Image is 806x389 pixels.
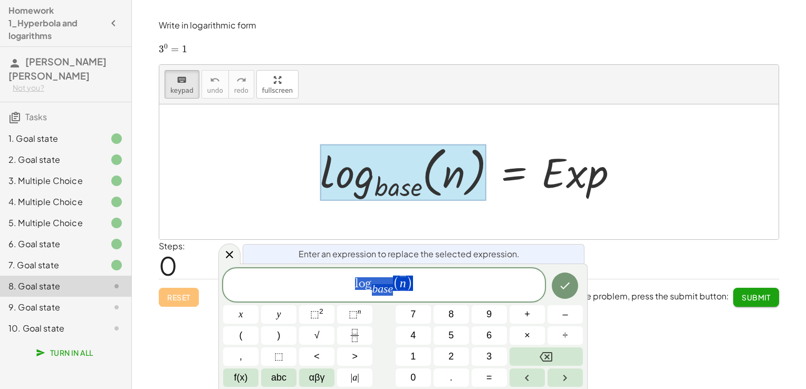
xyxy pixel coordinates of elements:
[164,42,168,51] span: 0
[8,55,107,82] span: [PERSON_NAME] [PERSON_NAME]
[349,309,358,319] span: ⬚
[207,87,223,94] span: undo
[110,322,123,335] i: Task not started.
[351,372,353,383] span: |
[472,368,507,387] button: Equals
[486,307,492,322] span: 9
[400,276,406,290] var: n
[548,326,583,345] button: Divide
[383,283,388,295] var: s
[110,153,123,166] i: Task finished.
[234,87,248,94] span: redo
[236,74,246,86] i: redo
[434,368,469,387] button: .
[472,305,507,324] button: 9
[314,328,320,343] span: √
[261,368,296,387] button: Alphabet
[310,309,319,319] span: ⬚
[486,349,492,364] span: 3
[110,301,123,314] i: Task not started.
[472,347,507,366] button: 3
[337,305,372,324] button: Superscript
[159,249,177,281] span: 0
[563,328,568,343] span: ÷
[256,70,299,99] button: fullscreen
[309,371,325,385] span: αβγ
[274,349,283,364] span: ⬚
[450,371,453,385] span: .
[378,283,383,295] var: a
[388,283,393,295] var: e
[357,372,359,383] span: |
[510,368,545,387] button: Left arrow
[8,259,93,271] div: 7. Goal state
[299,248,520,260] span: Enter an expression to replace the selected expression.
[510,305,545,324] button: Plus
[396,368,431,387] button: 0
[299,347,334,366] button: Less than
[223,305,258,324] button: x
[410,349,416,364] span: 1
[351,371,359,385] span: a
[355,277,359,290] var: l
[319,307,323,315] sup: 2
[8,238,93,250] div: 6. Goal state
[38,348,93,357] span: Turn In All
[8,132,93,145] div: 1. Goal state
[396,326,431,345] button: 4
[510,326,545,345] button: Times
[410,307,416,322] span: 7
[271,371,286,385] span: abc
[471,290,729,302] span: When you think you solved the problem, press the submit button:
[277,328,281,343] span: )
[261,326,296,345] button: )
[8,322,93,335] div: 10. Goal state
[8,301,93,314] div: 9. Goal state
[396,347,431,366] button: 1
[25,111,47,122] span: Tasks
[170,87,194,94] span: keypad
[182,43,187,55] span: 1
[159,240,185,251] label: Steps:
[524,328,530,343] span: ×
[472,326,507,345] button: 6
[337,368,372,387] button: Absolute value
[486,371,492,385] span: =
[337,347,372,366] button: Greater than
[733,288,779,307] button: Submit
[159,43,164,55] span: 3
[410,328,416,343] span: 4
[239,307,243,322] span: x
[359,277,365,290] var: o
[8,174,93,187] div: 3. Multiple Choice
[434,305,469,324] button: 8
[239,328,243,343] span: (
[223,326,258,345] button: (
[434,347,469,366] button: 2
[171,43,179,55] span: =
[8,4,104,42] h4: Homework 1_Hyperbola and logarithms
[562,307,568,322] span: –
[234,371,248,385] span: f(x)
[239,349,242,364] span: ,
[110,217,123,229] i: Task finished.
[8,217,93,229] div: 5. Multiple Choice
[406,276,413,291] span: )
[30,343,102,362] button: Turn In All
[262,87,293,94] span: fullscreen
[393,276,400,291] span: (
[8,196,93,208] div: 4. Multiple Choice
[159,20,779,32] p: Write in logarithmic form
[110,132,123,145] i: Task finished.
[110,174,123,187] i: Task finished.
[261,347,296,366] button: Placeholder
[299,305,334,324] button: Squared
[486,328,492,343] span: 6
[337,326,372,345] button: Fraction
[448,307,454,322] span: 8
[223,347,258,366] button: ,
[228,70,254,99] button: redoredo
[396,305,431,324] button: 7
[210,74,220,86] i: undo
[277,307,281,322] span: y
